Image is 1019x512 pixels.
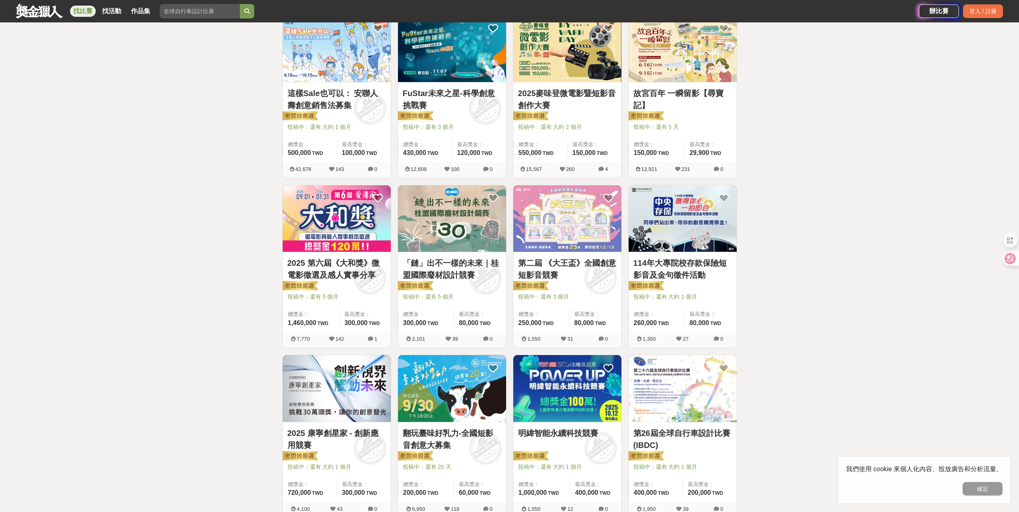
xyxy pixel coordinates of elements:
span: 60,000 [459,489,478,496]
span: 150,000 [573,149,596,156]
span: TWD [658,151,669,156]
span: 260,000 [634,319,657,326]
span: 投稿中：還有 大約 1 個月 [518,463,617,471]
span: 12 [567,506,573,512]
span: 投稿中：還有 大約 2 個月 [518,123,617,131]
img: Cover Image [629,355,737,422]
a: 找活動 [99,6,125,17]
span: 總獎金： [288,310,335,318]
a: FuStar未來之星-科學創意挑戰賽 [403,87,501,111]
a: Cover Image [398,355,506,422]
span: 15,567 [526,166,542,172]
span: 0 [374,506,377,512]
a: 找比賽 [70,6,96,17]
img: Cover Image [283,185,391,252]
img: 老闆娘嚴選 [512,111,549,122]
span: 最高獎金： [457,141,501,149]
span: 12,921 [641,166,657,172]
span: 260 [566,166,575,172]
span: 最高獎金： [689,310,732,318]
button: 確定 [963,482,1003,496]
span: 231 [681,166,690,172]
a: 作品集 [128,6,153,17]
a: 明緯智能永續科技競賽 [518,427,617,439]
span: TWD [658,321,669,326]
span: 100,000 [342,149,365,156]
a: 第26屆全球自行車設計比賽(IBDC) [633,427,732,451]
a: 第二屆 《大王盃》全國創意短影音競賽 [518,257,617,281]
span: 最高獎金： [574,310,617,318]
span: 300,000 [342,489,365,496]
input: 全球自行車設計比賽 [160,4,240,18]
span: 1,350 [643,336,656,342]
img: Cover Image [398,15,506,82]
img: 老闆娘嚴選 [627,111,664,122]
span: 投稿中：還有 大約 1 個月 [287,123,386,131]
span: TWD [543,151,553,156]
img: 老闆娘嚴選 [396,451,433,462]
span: 80,000 [574,319,594,326]
span: 4 [605,166,608,172]
span: 投稿中：還有 5 個月 [403,293,501,301]
span: 31 [567,336,573,342]
span: 我們使用 cookie 來個人化內容、投放廣告和分析流量。 [846,466,1003,472]
span: TWD [427,151,438,156]
span: 0 [374,166,377,172]
span: 總獎金： [403,480,449,488]
span: 80,000 [689,319,709,326]
span: 300,000 [403,319,426,326]
a: Cover Image [629,15,737,82]
span: 4,100 [297,506,310,512]
span: TWD [710,321,721,326]
span: 80,000 [459,319,478,326]
span: 250,000 [519,319,542,326]
span: 投稿中：還有 20 天 [403,463,501,471]
span: 1,550 [527,336,541,342]
span: TWD [366,490,377,496]
span: 0 [605,336,608,342]
span: 150,000 [634,149,657,156]
span: TWD [712,490,723,496]
span: 0 [490,506,492,512]
span: TWD [710,151,721,156]
img: 老闆娘嚴選 [512,281,549,292]
span: 總獎金： [519,480,565,488]
img: 老闆娘嚴選 [512,451,549,462]
span: 最高獎金： [688,480,732,488]
a: 2025 第六屆《大和獎》微電影徵選及感人實事分享 [287,257,386,281]
span: TWD [480,490,490,496]
span: 118 [451,506,460,512]
span: 投稿中：還有 大約 1 個月 [633,463,732,471]
a: 114年大專院校存款保險短影音及金句徵件活動 [633,257,732,281]
span: TWD [658,490,669,496]
span: 0 [720,336,723,342]
a: Cover Image [283,15,391,82]
img: Cover Image [513,15,621,82]
span: TWD [599,490,610,496]
span: 1,460,000 [288,319,316,326]
img: Cover Image [513,355,621,422]
span: 總獎金： [519,310,564,318]
span: 0 [605,506,608,512]
span: 總獎金： [634,141,679,149]
span: 1,950 [643,506,656,512]
span: 2,101 [412,336,425,342]
a: 這樣Sale也可以： 安聯人壽創意銷售法募集 [287,87,386,111]
a: 故宮百年 一瞬留影【尋寶記】 [633,87,732,111]
span: 300,000 [344,319,368,326]
img: 老闆娘嚴選 [627,281,664,292]
span: 0 [490,166,492,172]
span: TWD [548,490,559,496]
span: 最高獎金： [575,480,616,488]
span: 27 [683,336,688,342]
span: TWD [312,151,323,156]
span: 100 [451,166,460,172]
span: 400,000 [575,489,598,496]
img: Cover Image [283,355,391,422]
a: Cover Image [629,185,737,253]
span: 投稿中：還有 3 個月 [518,293,617,301]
